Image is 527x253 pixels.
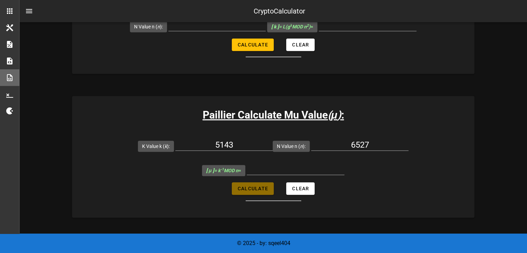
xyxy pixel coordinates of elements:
[286,38,315,51] button: Clear
[292,186,309,191] span: Clear
[206,168,238,173] i: = k MOD n
[300,143,303,149] i: n
[271,24,279,29] b: [ k ]
[142,143,170,150] label: K Value k ( ):
[254,6,305,16] div: CryptoCalculator
[271,24,310,29] i: = L(g MOD n )
[292,42,309,47] span: Clear
[232,182,274,195] button: Calculate
[277,143,306,150] label: N Value n ( ):
[237,42,268,47] span: Calculate
[134,23,163,30] label: N Value n ( ):
[165,143,167,149] i: k
[290,23,292,28] sup: λ
[327,109,341,121] i: ( )
[220,167,224,172] sup: -1
[271,24,313,29] span: =
[331,109,337,121] b: μ
[286,182,315,195] button: Clear
[237,186,268,191] span: Calculate
[307,23,309,28] sup: 2
[72,107,474,123] h3: Paillier Calculate Mu Value :
[206,168,241,173] span: =
[232,38,274,51] button: Calculate
[157,24,160,29] i: n
[21,3,37,19] button: nav-menu-toggle
[237,240,290,246] span: © 2025 - by: sqeel404
[206,168,214,173] b: [ μ ]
